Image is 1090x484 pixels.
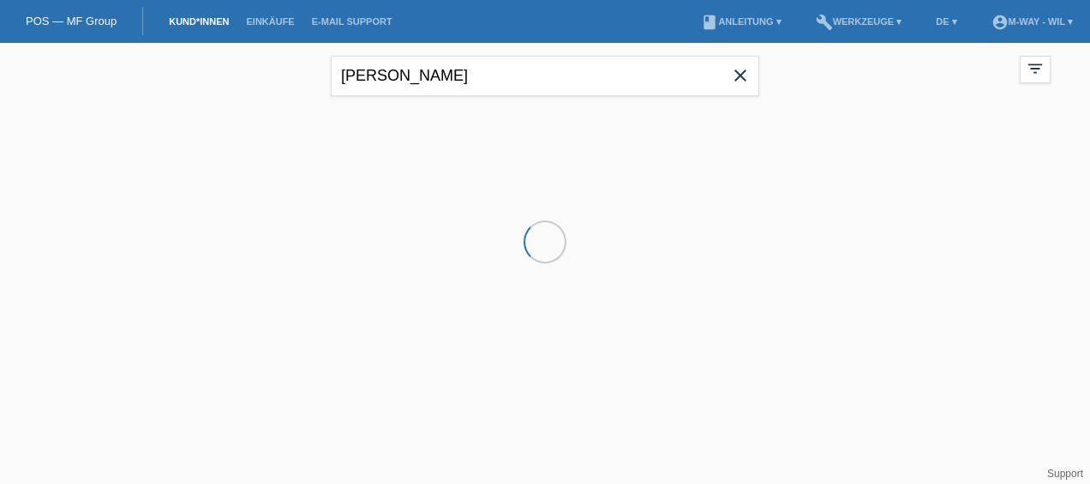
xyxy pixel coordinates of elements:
[991,14,1009,31] i: account_circle
[701,14,718,31] i: book
[237,16,302,27] a: Einkäufe
[303,16,401,27] a: E-Mail Support
[1026,59,1045,78] i: filter_list
[730,65,751,86] i: close
[1047,468,1083,480] a: Support
[331,56,759,96] input: Suche...
[927,16,965,27] a: DE ▾
[692,16,789,27] a: bookAnleitung ▾
[26,15,117,27] a: POS — MF Group
[807,16,911,27] a: buildWerkzeuge ▾
[816,14,833,31] i: build
[983,16,1081,27] a: account_circlem-way - Wil ▾
[160,16,237,27] a: Kund*innen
